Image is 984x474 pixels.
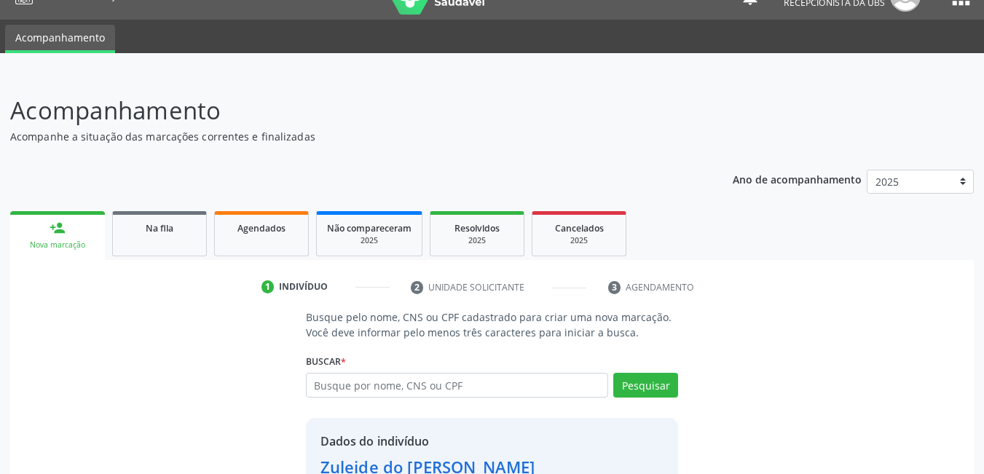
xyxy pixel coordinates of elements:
div: 2025 [543,235,615,246]
span: Agendados [237,222,286,234]
div: 2025 [327,235,412,246]
input: Busque por nome, CNS ou CPF [306,373,609,398]
span: Não compareceram [327,222,412,234]
div: person_add [50,220,66,236]
p: Acompanhamento [10,92,685,129]
button: Pesquisar [613,373,678,398]
div: 1 [261,280,275,293]
div: Indivíduo [279,280,328,293]
label: Buscar [306,350,346,373]
span: Cancelados [555,222,604,234]
p: Acompanhe a situação das marcações correntes e finalizadas [10,129,685,144]
div: Nova marcação [20,240,95,250]
div: Dados do indivíduo [320,432,535,450]
span: Resolvidos [454,222,500,234]
p: Ano de acompanhamento [733,170,862,188]
p: Busque pelo nome, CNS ou CPF cadastrado para criar uma nova marcação. Você deve informar pelo men... [306,309,679,340]
a: Acompanhamento [5,25,115,53]
div: 2025 [441,235,513,246]
span: Na fila [146,222,173,234]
